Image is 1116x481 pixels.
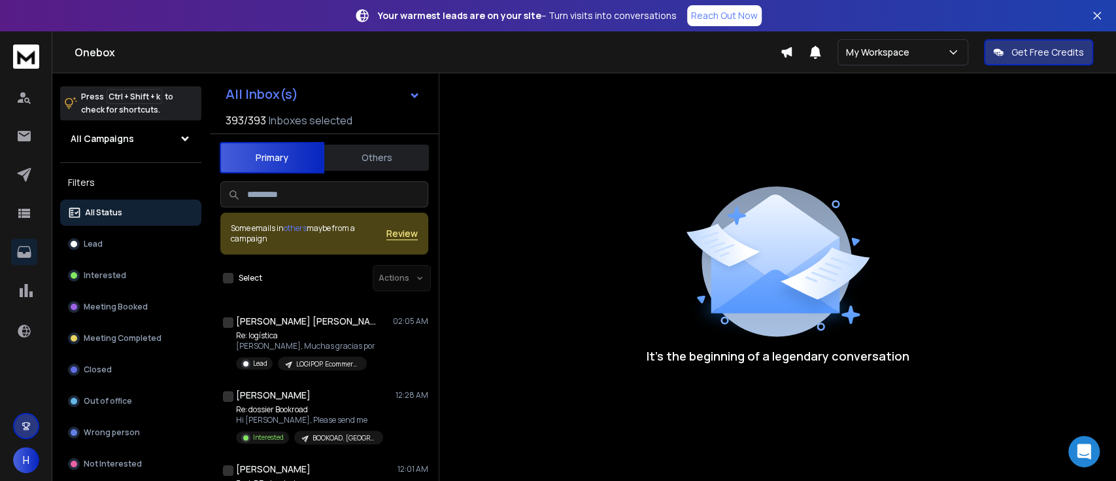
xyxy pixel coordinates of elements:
h1: [PERSON_NAME] [PERSON_NAME] [236,315,380,328]
p: Hi [PERSON_NAME], Please send me [236,415,383,425]
span: others [284,223,307,234]
button: All Status [60,200,201,226]
span: 393 / 393 [226,113,266,128]
p: My Workspace [846,46,915,59]
button: H [13,447,39,473]
p: 02:05 AM [393,316,428,327]
button: Out of office [60,388,201,414]
p: Lead [84,239,103,249]
p: Out of office [84,396,132,406]
button: Get Free Credits [984,39,1093,65]
h1: [PERSON_NAME] [236,389,311,402]
a: Reach Out Now [687,5,762,26]
span: Ctrl + Shift + k [107,89,162,104]
button: Not Interested [60,451,201,477]
button: Primary [220,142,324,173]
strong: Your warmest leads are on your site [378,9,541,22]
p: [PERSON_NAME], Muchas gracias por [236,341,375,351]
label: Select [239,273,262,283]
div: Open Intercom Messenger [1068,436,1100,467]
p: Get Free Credits [1011,46,1084,59]
h1: Onebox [75,45,780,60]
button: Others [324,143,429,172]
button: Wrong person [60,419,201,446]
p: Not Interested [84,459,142,469]
p: Closed [84,365,112,375]
p: Press to check for shortcuts. [81,90,173,116]
p: Interested [253,433,284,442]
button: Interested [60,262,201,289]
p: Re: dossier Bookroad [236,404,383,415]
h1: All Inbox(s) [226,88,298,101]
button: Review [386,227,418,240]
p: Meeting Booked [84,302,148,312]
button: All Campaigns [60,126,201,152]
h1: All Campaigns [71,132,134,145]
button: Lead [60,231,201,257]
p: Re: logística [236,330,375,341]
h3: Inboxes selected [269,113,352,128]
p: It’s the beginning of a legendary conversation [647,347,909,365]
p: BOOKOAD. [GEOGRAPHIC_DATA] & [GEOGRAPHIC_DATA] [313,433,375,443]
p: Reach Out Now [691,9,758,22]
p: LOGIPOP. Ecommerce [296,359,359,369]
p: 12:01 AM [397,464,428,474]
p: Lead [253,359,267,368]
p: All Status [85,207,122,218]
p: – Turn visits into conversations [378,9,677,22]
p: Wrong person [84,427,140,438]
img: logo [13,45,39,69]
p: Meeting Completed [84,333,161,344]
p: 12:28 AM [396,390,428,401]
h3: Filters [60,173,201,192]
button: Closed [60,357,201,383]
button: Meeting Completed [60,325,201,351]
h1: [PERSON_NAME] [236,463,311,476]
button: Meeting Booked [60,294,201,320]
p: Interested [84,270,126,281]
button: All Inbox(s) [215,81,431,107]
div: Some emails in maybe from a campaign [231,223,386,244]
